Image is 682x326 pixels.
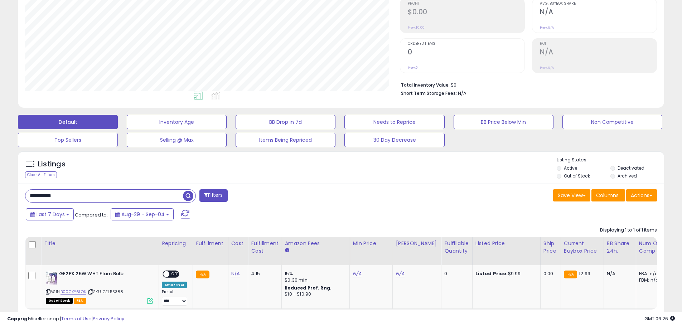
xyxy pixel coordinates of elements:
[231,270,240,277] a: N/A
[26,208,74,220] button: Last 7 Days
[408,65,418,70] small: Prev: 0
[408,2,524,6] span: Profit
[543,240,558,255] div: Ship Price
[236,133,335,147] button: Items Being Repriced
[600,227,657,234] div: Displaying 1 to 1 of 1 items
[408,25,425,30] small: Prev: $0.00
[38,159,66,169] h5: Listings
[444,271,466,277] div: 0
[74,298,86,304] span: FBA
[564,271,577,278] small: FBA
[127,115,227,129] button: Inventory Age
[564,240,601,255] div: Current Buybox Price
[59,271,146,279] b: GE2PK 25W WHT Flam Bulb
[162,282,187,288] div: Amazon AI
[236,115,335,129] button: BB Drop in 7d
[444,240,469,255] div: Fulfillable Quantity
[607,271,630,277] div: N/A
[543,271,555,277] div: 0.00
[401,82,450,88] b: Total Inventory Value:
[562,115,662,129] button: Non Competitive
[353,270,361,277] a: N/A
[285,277,344,283] div: $0.30 min
[285,291,344,297] div: $10 - $10.90
[127,133,227,147] button: Selling @ Max
[285,240,347,247] div: Amazon Fees
[231,240,245,247] div: Cost
[169,271,181,277] span: OFF
[46,271,57,285] img: 418jPCN6z-L._SL40_.jpg
[639,271,663,277] div: FBA: n/a
[540,42,657,46] span: ROI
[639,277,663,283] div: FBM: n/a
[196,271,209,278] small: FBA
[454,115,553,129] button: BB Price Below Min
[46,271,153,303] div: ASIN:
[557,157,664,164] p: Listing States:
[61,315,92,322] a: Terms of Use
[285,271,344,277] div: 15%
[18,133,118,147] button: Top Sellers
[25,171,57,178] div: Clear All Filters
[344,133,444,147] button: 30 Day Decrease
[18,115,118,129] button: Default
[285,285,332,291] b: Reduced Prof. Rng.
[196,240,225,247] div: Fulfillment
[344,115,444,129] button: Needs to Reprice
[44,240,156,247] div: Title
[564,165,577,171] label: Active
[475,271,535,277] div: $9.99
[251,271,276,277] div: 4.15
[408,42,524,46] span: Ordered Items
[396,270,404,277] a: N/A
[540,65,554,70] small: Prev: N/A
[553,189,590,201] button: Save View
[644,315,675,322] span: 2025-09-12 06:26 GMT
[396,240,438,247] div: [PERSON_NAME]
[475,240,537,247] div: Listed Price
[475,270,508,277] b: Listed Price:
[540,48,657,58] h2: N/A
[564,173,590,179] label: Out of Stock
[626,189,657,201] button: Actions
[353,240,390,247] div: Min Price
[7,316,124,322] div: seller snap | |
[639,240,665,255] div: Num of Comp.
[75,211,108,218] span: Compared to:
[93,315,124,322] a: Privacy Policy
[61,289,86,295] a: B00CXY6LOK
[121,211,165,218] span: Aug-29 - Sep-04
[401,80,652,89] li: $0
[111,208,174,220] button: Aug-29 - Sep-04
[607,240,633,255] div: BB Share 24h.
[618,165,644,171] label: Deactivated
[285,247,289,254] small: Amazon Fees.
[596,192,619,199] span: Columns
[591,189,625,201] button: Columns
[579,270,590,277] span: 12.99
[408,48,524,58] h2: 0
[37,211,65,218] span: Last 7 Days
[458,90,466,97] span: N/A
[199,189,227,202] button: Filters
[162,289,187,306] div: Preset:
[162,240,190,247] div: Repricing
[251,240,279,255] div: Fulfillment Cost
[87,289,124,295] span: | SKU: GEL53388
[408,8,524,18] h2: $0.00
[46,298,73,304] span: All listings that are currently out of stock and unavailable for purchase on Amazon
[401,90,457,96] b: Short Term Storage Fees:
[540,8,657,18] h2: N/A
[618,173,637,179] label: Archived
[7,315,33,322] strong: Copyright
[540,2,657,6] span: Avg. Buybox Share
[540,25,554,30] small: Prev: N/A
